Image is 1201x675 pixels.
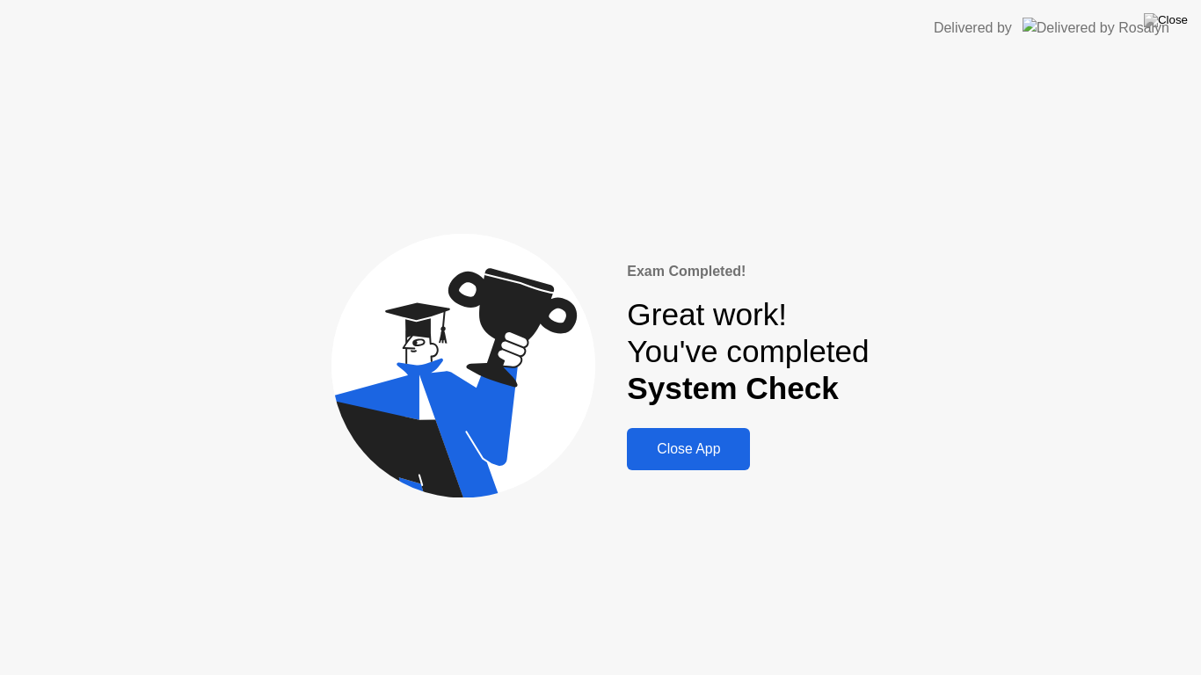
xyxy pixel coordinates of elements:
div: Great work! You've completed [627,296,869,408]
button: Close App [627,428,750,470]
div: Exam Completed! [627,261,869,282]
b: System Check [627,371,839,405]
img: Close [1144,13,1188,27]
img: Delivered by Rosalyn [1023,18,1169,38]
div: Close App [632,441,745,457]
div: Delivered by [934,18,1012,39]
